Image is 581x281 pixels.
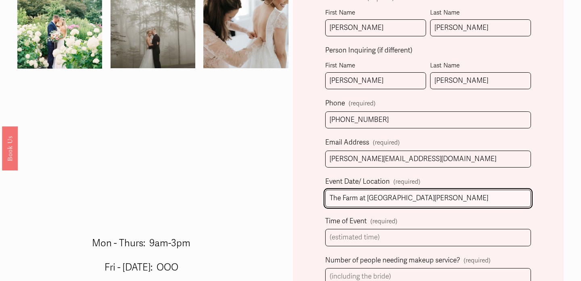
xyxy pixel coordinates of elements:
span: Mon - Thurs: 9am-3pm [92,237,190,249]
input: (estimated time) [325,229,531,246]
span: Person Inquiring (if different) [325,44,412,57]
div: Last Name [430,60,531,72]
div: Last Name [430,7,531,19]
span: Number of people needing makeup service? [325,254,460,267]
span: (required) [464,255,491,266]
a: Book Us [2,126,18,170]
span: (required) [370,216,397,227]
div: First Name [325,7,426,19]
span: Email Address [325,136,369,149]
span: Event Date/ Location [325,176,390,188]
span: Phone [325,97,345,110]
span: (required) [373,137,400,148]
span: Fri - [DATE]: OOO [104,262,178,273]
span: Time of Event [325,215,367,228]
span: (required) [349,101,376,107]
span: (required) [393,176,420,187]
div: First Name [325,60,426,72]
